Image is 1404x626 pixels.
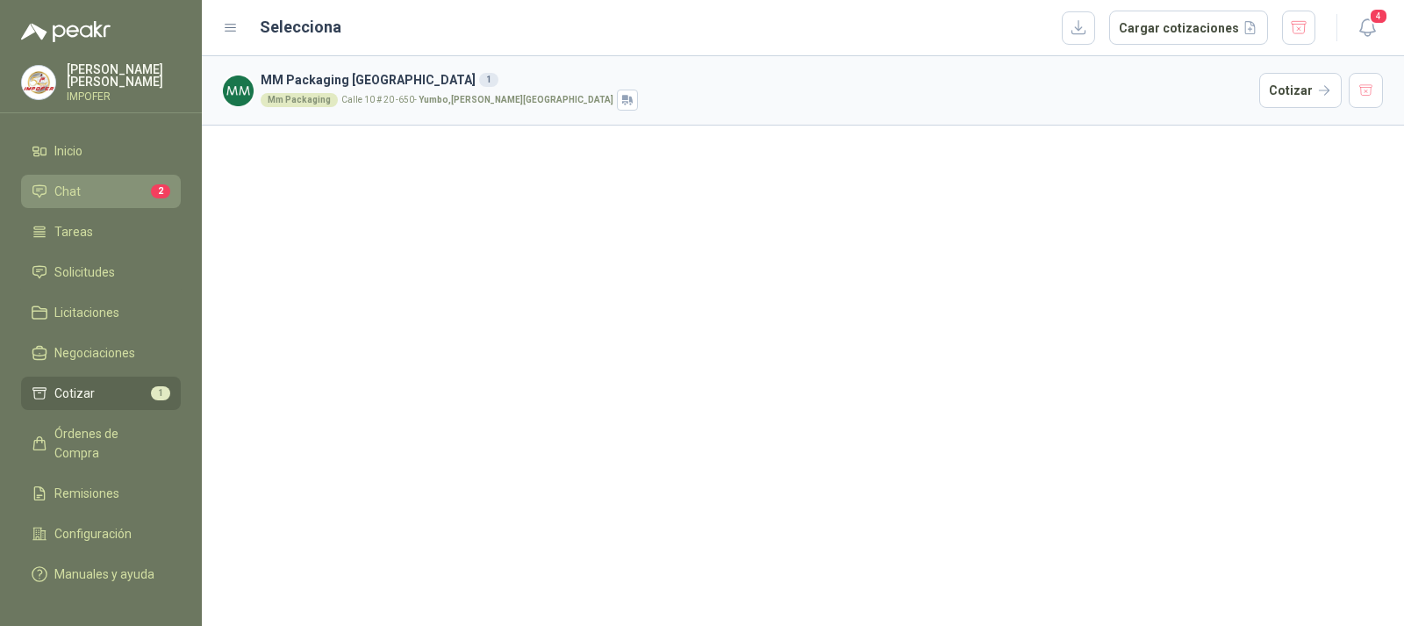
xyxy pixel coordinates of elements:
[21,134,181,168] a: Inicio
[1351,12,1383,44] button: 4
[54,565,154,584] span: Manuales y ayuda
[54,263,115,282] span: Solicitudes
[54,141,82,161] span: Inicio
[21,477,181,510] a: Remisiones
[1369,8,1388,25] span: 4
[21,377,181,410] a: Cotizar1
[67,63,181,88] p: [PERSON_NAME] [PERSON_NAME]
[22,66,55,99] img: Company Logo
[479,73,498,87] div: 1
[54,524,132,543] span: Configuración
[151,184,170,198] span: 2
[21,296,181,329] a: Licitaciones
[151,386,170,400] span: 1
[261,93,338,107] div: Mm Packaging
[260,15,341,40] h2: Selecciona
[261,70,1252,90] h3: MM Packaging [GEOGRAPHIC_DATA]
[54,384,95,403] span: Cotizar
[1109,11,1268,46] button: Cargar cotizaciones
[419,95,613,104] strong: Yumbo , [PERSON_NAME][GEOGRAPHIC_DATA]
[54,343,135,363] span: Negociaciones
[21,215,181,248] a: Tareas
[54,182,81,201] span: Chat
[54,222,93,241] span: Tareas
[1259,73,1342,108] button: Cotizar
[21,336,181,370] a: Negociaciones
[67,91,181,102] p: IMPOFER
[21,21,111,42] img: Logo peakr
[223,76,254,106] img: Company Logo
[21,417,181,470] a: Órdenes de Compra
[21,255,181,289] a: Solicitudes
[54,424,164,463] span: Órdenes de Compra
[21,558,181,591] a: Manuales y ayuda
[21,175,181,208] a: Chat2
[21,517,181,550] a: Configuración
[341,96,613,104] p: Calle 10 # 20 -650 -
[54,303,119,322] span: Licitaciones
[54,484,119,503] span: Remisiones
